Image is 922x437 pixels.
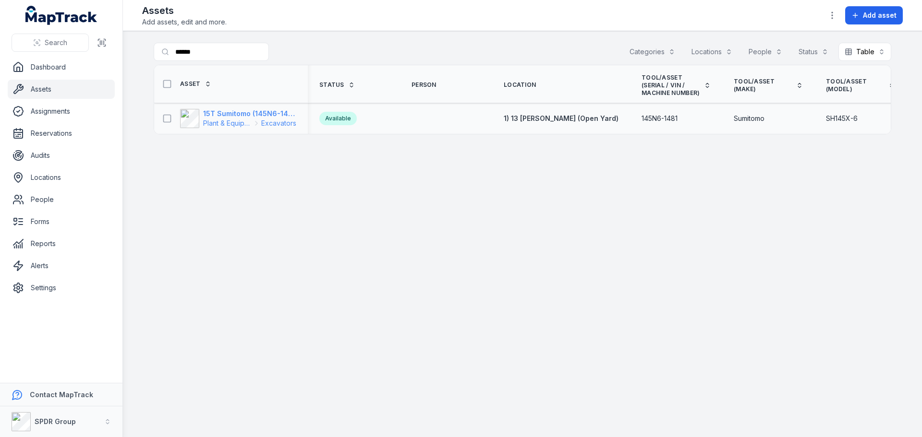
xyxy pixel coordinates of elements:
[319,112,357,125] div: Available
[623,43,681,61] button: Categories
[8,168,115,187] a: Locations
[863,11,897,20] span: Add asset
[642,114,678,123] span: 145N6-1481
[8,146,115,165] a: Audits
[734,78,803,93] a: Tool/Asset (Make)
[35,417,76,425] strong: SPDR Group
[180,80,211,88] a: Asset
[845,6,903,24] button: Add asset
[203,118,252,128] span: Plant & Equipment
[642,74,711,97] a: Tool/Asset (Serial / VIN / Machine Number)
[8,234,115,253] a: Reports
[8,212,115,231] a: Forms
[319,81,344,89] span: Status
[504,114,619,123] a: 1) 13 [PERSON_NAME] (Open Yard)
[203,109,296,118] strong: 15T Sumitomo (145N6-1481)
[742,43,789,61] button: People
[642,74,700,97] span: Tool/Asset (Serial / VIN / Machine Number)
[826,78,895,93] a: Tool/Asset (Model)
[142,4,227,17] h2: Assets
[180,80,201,88] span: Asset
[25,6,97,25] a: MapTrack
[8,58,115,77] a: Dashboard
[685,43,739,61] button: Locations
[8,102,115,121] a: Assignments
[8,278,115,297] a: Settings
[412,81,437,89] span: Person
[261,118,296,128] span: Excavators
[142,17,227,27] span: Add assets, edit and more.
[826,114,858,123] span: SH145X-6
[319,81,355,89] a: Status
[504,81,536,89] span: Location
[45,38,67,47] span: Search
[8,124,115,143] a: Reservations
[30,390,93,399] strong: Contact MapTrack
[504,114,619,122] span: 1) 13 [PERSON_NAME] (Open Yard)
[734,78,792,93] span: Tool/Asset (Make)
[792,43,835,61] button: Status
[180,109,296,128] a: 15T Sumitomo (145N6-1481)Plant & EquipmentExcavators
[8,80,115,99] a: Assets
[826,78,885,93] span: Tool/Asset (Model)
[8,256,115,275] a: Alerts
[838,43,891,61] button: Table
[12,34,89,52] button: Search
[8,190,115,209] a: People
[734,114,764,123] span: Sumitomo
